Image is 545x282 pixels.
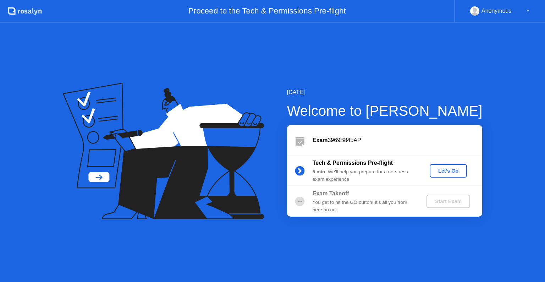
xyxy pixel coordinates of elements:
div: You get to hit the GO button! It’s all you from here on out [313,199,415,213]
div: Anonymous [481,6,512,16]
div: [DATE] [287,88,483,97]
div: ▼ [526,6,530,16]
button: Start Exam [426,195,470,208]
div: Start Exam [429,199,467,204]
div: 3969B845AP [313,136,482,145]
b: 5 min [313,169,325,174]
b: Exam [313,137,328,143]
div: Welcome to [PERSON_NAME] [287,100,483,121]
b: Tech & Permissions Pre-flight [313,160,393,166]
div: Let's Go [433,168,464,174]
div: : We’ll help you prepare for a no-stress exam experience [313,168,415,183]
b: Exam Takeoff [313,190,349,196]
button: Let's Go [430,164,467,178]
